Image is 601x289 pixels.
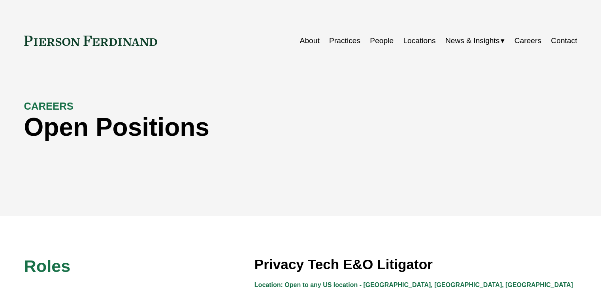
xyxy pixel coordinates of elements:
[551,33,577,48] a: Contact
[403,33,435,48] a: Locations
[24,101,73,112] strong: CAREERS
[514,33,541,48] a: Careers
[445,33,505,48] a: folder dropdown
[329,33,360,48] a: Practices
[24,257,71,276] span: Roles
[370,33,394,48] a: People
[445,34,500,48] span: News & Insights
[254,256,577,273] h3: Privacy Tech E&O Litigator
[24,113,439,142] h1: Open Positions
[300,33,320,48] a: About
